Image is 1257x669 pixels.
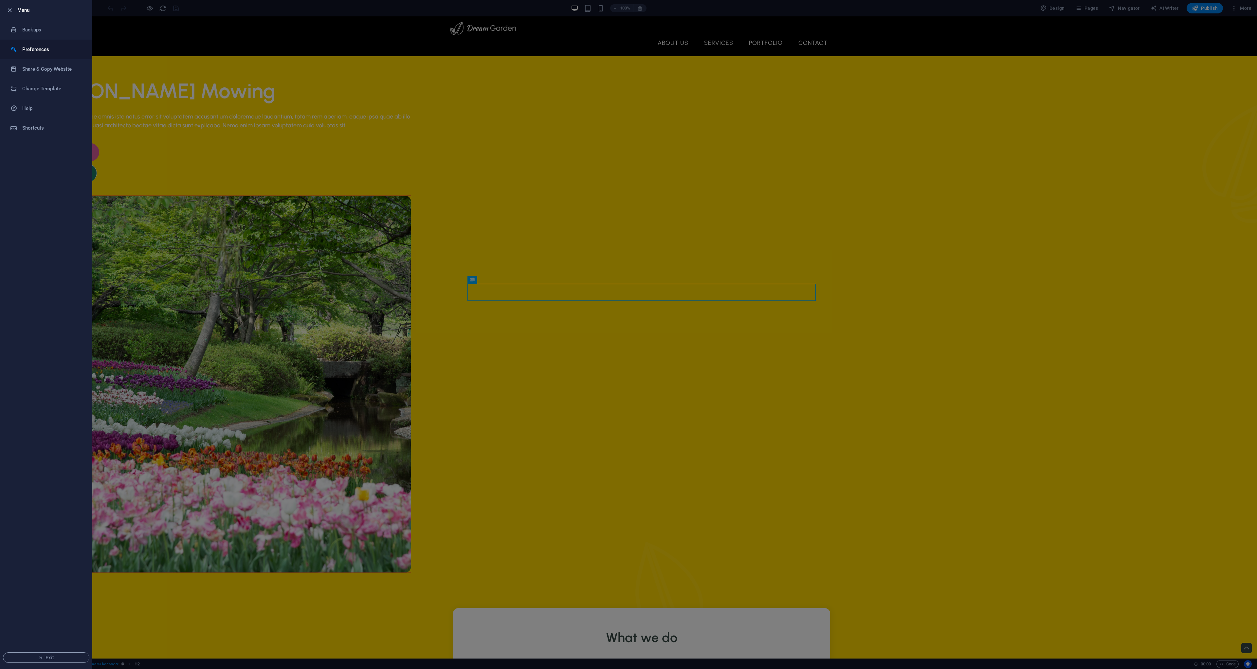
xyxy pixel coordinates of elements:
[22,45,83,53] h6: Preferences
[17,6,87,14] h6: Menu
[22,26,83,34] h6: Backups
[0,99,92,118] a: Help
[22,124,83,132] h6: Shortcuts
[22,85,83,93] h6: Change Template
[3,652,89,663] button: Exit
[9,655,84,660] span: Exit
[22,104,83,112] h6: Help
[22,65,83,73] h6: Share & Copy Website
